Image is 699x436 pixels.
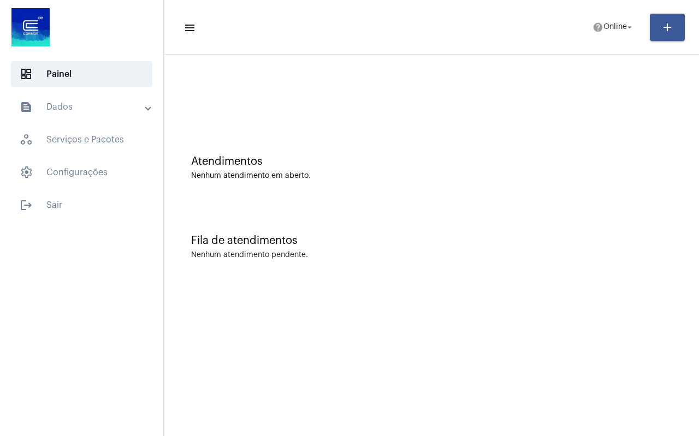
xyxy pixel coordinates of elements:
span: sidenav icon [20,68,33,81]
mat-expansion-panel-header: sidenav iconDados [7,94,163,120]
button: Online [586,16,641,38]
mat-icon: sidenav icon [183,21,194,34]
span: Painel [11,61,152,87]
span: Serviços e Pacotes [11,127,152,153]
span: Online [603,23,627,31]
mat-icon: help [593,22,603,33]
mat-icon: arrow_drop_down [625,22,635,32]
img: d4669ae0-8c07-2337-4f67-34b0df7f5ae4.jpeg [9,5,52,49]
div: Fila de atendimentos [191,235,672,247]
span: sidenav icon [20,166,33,179]
div: Atendimentos [191,156,672,168]
span: Configurações [11,159,152,186]
mat-icon: add [661,21,674,34]
div: Nenhum atendimento pendente. [191,251,308,259]
span: sidenav icon [20,133,33,146]
mat-panel-title: Dados [20,100,146,114]
mat-icon: sidenav icon [20,199,33,212]
mat-icon: sidenav icon [20,100,33,114]
span: Sair [11,192,152,218]
div: Nenhum atendimento em aberto. [191,172,672,180]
